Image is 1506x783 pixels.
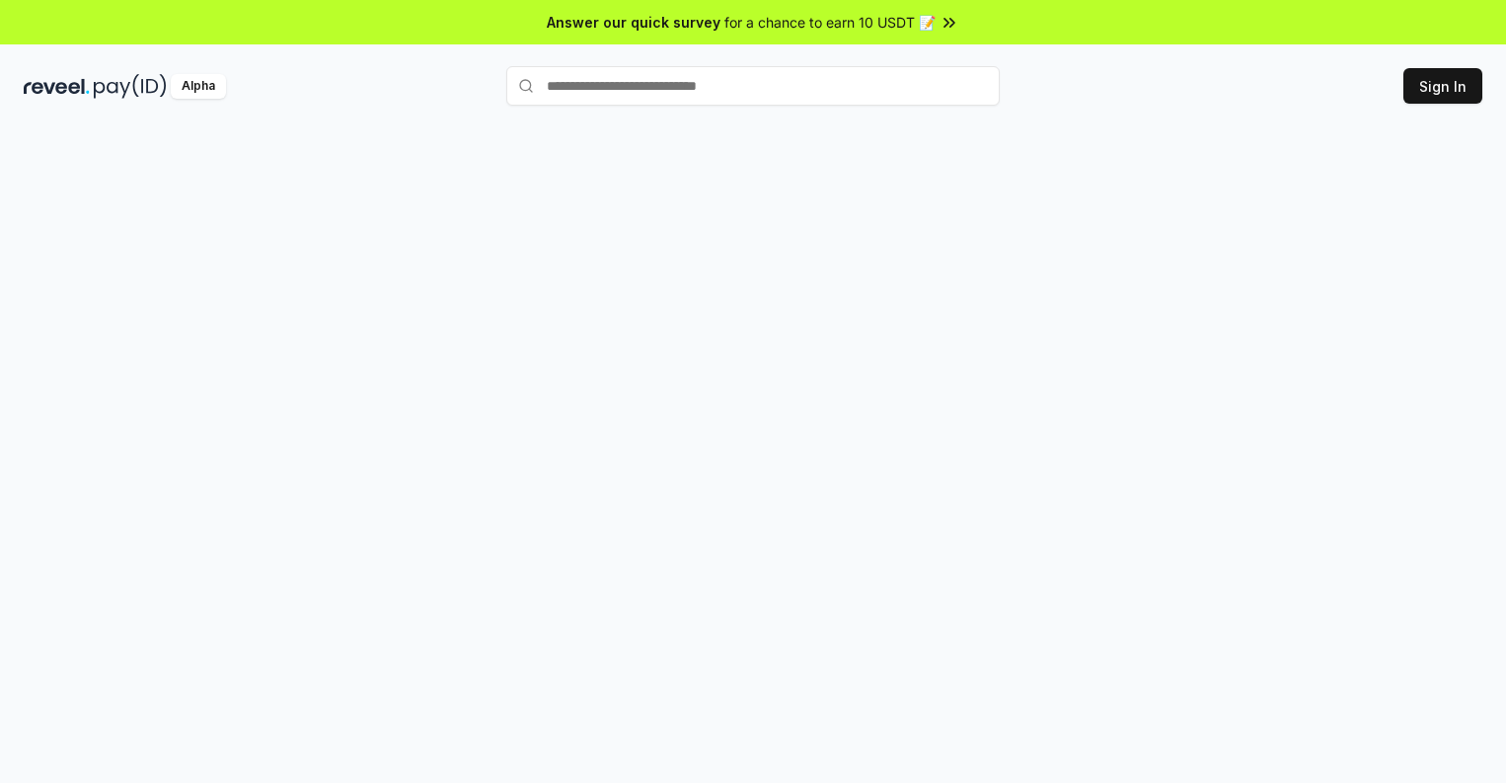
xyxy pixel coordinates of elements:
[1403,68,1482,104] button: Sign In
[24,74,90,99] img: reveel_dark
[94,74,167,99] img: pay_id
[724,12,936,33] span: for a chance to earn 10 USDT 📝
[547,12,720,33] span: Answer our quick survey
[171,74,226,99] div: Alpha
